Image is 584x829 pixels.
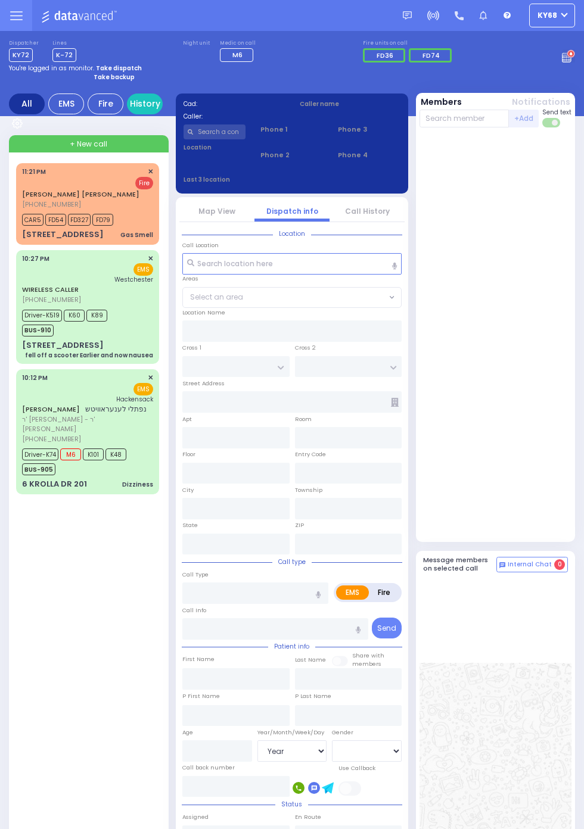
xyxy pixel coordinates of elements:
label: Night unit [183,40,210,47]
label: ZIP [295,521,304,529]
label: City [182,486,194,494]
a: [PERSON_NAME] [22,404,80,414]
span: Send text [542,108,571,117]
span: Call type [272,557,312,566]
label: Street Address [182,379,225,388]
strong: Take dispatch [96,64,142,73]
div: EMS [48,94,84,114]
span: 10:12 PM [22,373,48,382]
span: FD74 [423,51,440,60]
div: All [9,94,45,114]
span: Driver-K519 [22,310,62,322]
label: EMS [336,585,369,600]
span: נפתלי לענעראוויטש [85,404,147,414]
span: 10:27 PM [22,254,49,263]
span: FD327 [68,214,91,226]
span: ר' [PERSON_NAME] - ר' [PERSON_NAME] [22,414,150,434]
label: Lines [52,40,76,47]
span: KY72 [9,48,33,62]
span: Select an area [190,292,243,303]
span: Hackensack [116,395,153,404]
label: Call Info [182,606,206,615]
label: Dispatcher [9,40,39,47]
label: Last Name [295,656,326,664]
span: K-72 [52,48,76,62]
span: K48 [105,448,126,460]
span: BUS-910 [22,325,54,336]
label: Turn off text [542,117,561,129]
label: Gender [332,728,353,737]
span: EMS [133,263,153,276]
span: 11:21 PM [22,167,46,176]
label: Last 3 location [184,175,293,184]
button: ky68 [529,4,575,27]
span: Phone 1 [260,124,323,135]
span: Patient info [268,642,315,651]
label: Cad: [184,99,285,108]
span: [PHONE_NUMBER] [22,434,81,444]
span: Driver-K74 [22,448,58,460]
input: Search member [420,110,510,127]
button: Internal Chat 0 [496,557,568,572]
a: WIRELESS CALLER [22,285,79,294]
span: CAR5 [22,214,44,226]
div: Fire [88,94,123,114]
label: Cross 1 [182,344,201,352]
span: Phone 3 [338,124,400,135]
label: Call Type [182,571,209,579]
input: Search location here [182,253,402,275]
label: Cross 2 [295,344,316,352]
span: [PHONE_NUMBER] [22,200,81,209]
img: message.svg [403,11,412,20]
span: Internal Chat [508,560,552,569]
a: History [127,94,163,114]
a: Call History [345,206,390,216]
div: Year/Month/Week/Day [257,728,327,737]
span: You're logged in as monitor. [9,64,94,73]
label: Fire units on call [363,40,455,47]
div: fell off a scooter Earlier and now nausea [25,351,153,360]
img: Logo [41,8,120,23]
div: 6 KROLLA DR 201 [22,478,87,490]
span: Phone 4 [338,150,400,160]
div: [STREET_ADDRESS] [22,229,104,241]
span: Other building occupants [391,398,399,407]
label: Assigned [182,813,209,821]
label: Entry Code [295,450,326,459]
span: members [352,660,381,668]
label: Location Name [182,308,225,317]
h5: Message members on selected call [423,556,497,572]
small: Share with [352,652,384,659]
span: Location [273,229,311,238]
span: K60 [64,310,85,322]
span: K89 [86,310,107,322]
span: Phone 2 [260,150,323,160]
span: Status [275,800,308,809]
label: Use Callback [338,764,375,772]
label: Caller: [184,112,285,121]
span: 0 [554,559,565,570]
span: FD36 [377,51,393,60]
span: M6 [232,50,243,60]
span: M6 [60,448,81,460]
label: Call back number [182,763,235,772]
label: Medic on call [220,40,257,47]
a: Map View [198,206,235,216]
label: Call Location [182,241,219,250]
label: Township [295,486,322,494]
strong: Take backup [94,73,135,82]
input: Search a contact [184,124,246,139]
label: Apt [182,415,192,423]
label: En Route [295,813,321,821]
span: BUS-905 [22,463,55,475]
span: Westchester [114,275,153,284]
label: Areas [182,275,198,283]
img: comment-alt.png [499,562,505,568]
span: FD79 [92,214,113,226]
div: Dizziness [122,480,153,489]
button: Members [421,96,462,108]
label: Location [184,143,246,152]
span: ✕ [148,373,153,383]
label: Fire [368,585,400,600]
span: FD54 [45,214,66,226]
